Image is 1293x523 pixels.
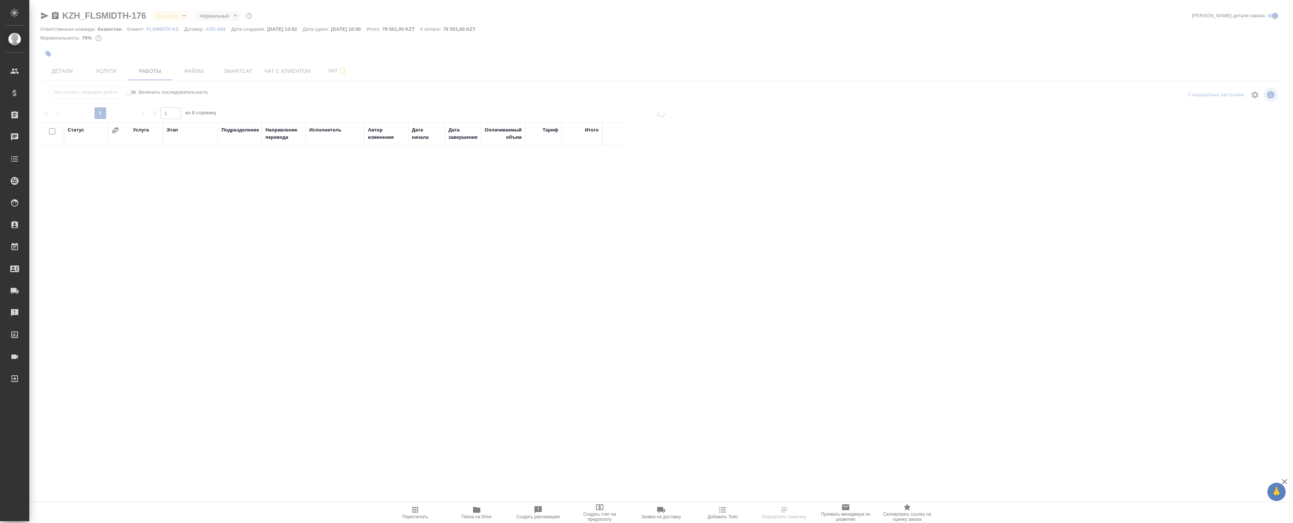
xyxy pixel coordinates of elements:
[485,126,522,141] div: Оплачиваемый объем
[368,126,405,141] div: Автор изменения
[265,126,302,141] div: Направление перевода
[133,126,149,134] div: Услуга
[221,126,259,134] div: Подразделение
[167,126,178,134] div: Этап
[68,126,84,134] div: Статус
[543,126,558,134] div: Тариф
[1270,484,1283,500] span: 🙏
[1267,483,1286,501] button: 🙏
[112,127,119,134] button: Сгруппировать
[309,126,342,134] div: Исполнитель
[412,126,441,141] div: Дата начала
[585,126,599,134] div: Итого
[448,126,478,141] div: Дата завершения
